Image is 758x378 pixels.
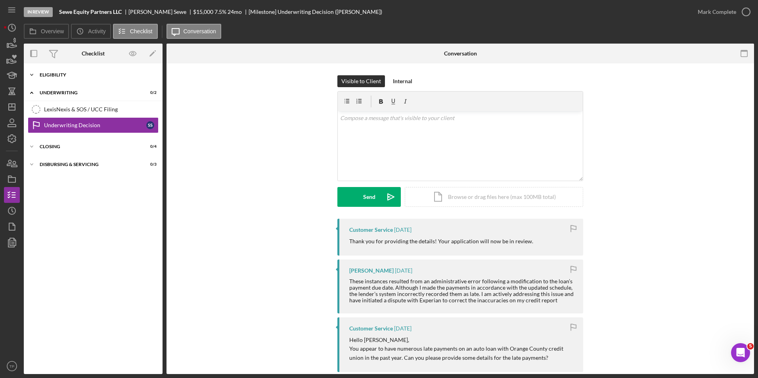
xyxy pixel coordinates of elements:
[363,187,375,207] div: Send
[40,162,137,167] div: Disbursing & Servicing
[167,24,222,39] button: Conversation
[24,7,53,17] div: In Review
[349,237,533,246] p: Thank you for providing the details! Your application will now be in review.
[10,364,14,368] text: TP
[393,75,412,87] div: Internal
[337,75,385,87] button: Visible to Client
[349,227,393,233] div: Customer Service
[444,50,477,57] div: Conversation
[747,343,754,349] span: 5
[142,90,157,95] div: 0 / 2
[130,28,153,34] label: Checklist
[113,24,158,39] button: Checklist
[24,24,69,39] button: Overview
[128,9,193,15] div: [PERSON_NAME] Sewe
[698,4,736,20] div: Mark Complete
[394,227,412,233] time: 2025-09-19 20:44
[40,73,153,77] div: Eligibility
[28,117,159,133] a: Underwriting DecisionSS
[349,336,575,344] p: Hello [PERSON_NAME],
[41,28,64,34] label: Overview
[44,106,158,113] div: LexisNexis & SOS / UCC Filing
[59,9,122,15] b: Sewe Equity Partners LLC
[71,24,111,39] button: Activity
[349,344,575,362] p: You appear to have numerous late payments on an auto loan with Orange County credit union in the ...
[249,9,382,15] div: [Milestone] Underwriting Decision ([PERSON_NAME])
[40,90,137,95] div: Underwriting
[228,9,242,15] div: 24 mo
[731,343,750,362] iframe: Intercom live chat
[349,278,575,304] div: These instances resulted from an administrative error following a modification to the loan’s paym...
[88,28,105,34] label: Activity
[4,358,20,374] button: TP
[40,144,137,149] div: Closing
[184,28,216,34] label: Conversation
[193,8,213,15] span: $15,000
[341,75,381,87] div: Visible to Client
[690,4,754,20] button: Mark Complete
[142,162,157,167] div: 0 / 3
[82,50,105,57] div: Checklist
[44,122,146,128] div: Underwriting Decision
[337,187,401,207] button: Send
[389,75,416,87] button: Internal
[349,267,394,274] div: [PERSON_NAME]
[146,121,154,129] div: S S
[28,101,159,117] a: LexisNexis & SOS / UCC Filing
[142,144,157,149] div: 0 / 4
[349,325,393,332] div: Customer Service
[394,325,412,332] time: 2025-09-19 00:23
[395,267,412,274] time: 2025-09-19 00:30
[214,9,226,15] div: 7.5 %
